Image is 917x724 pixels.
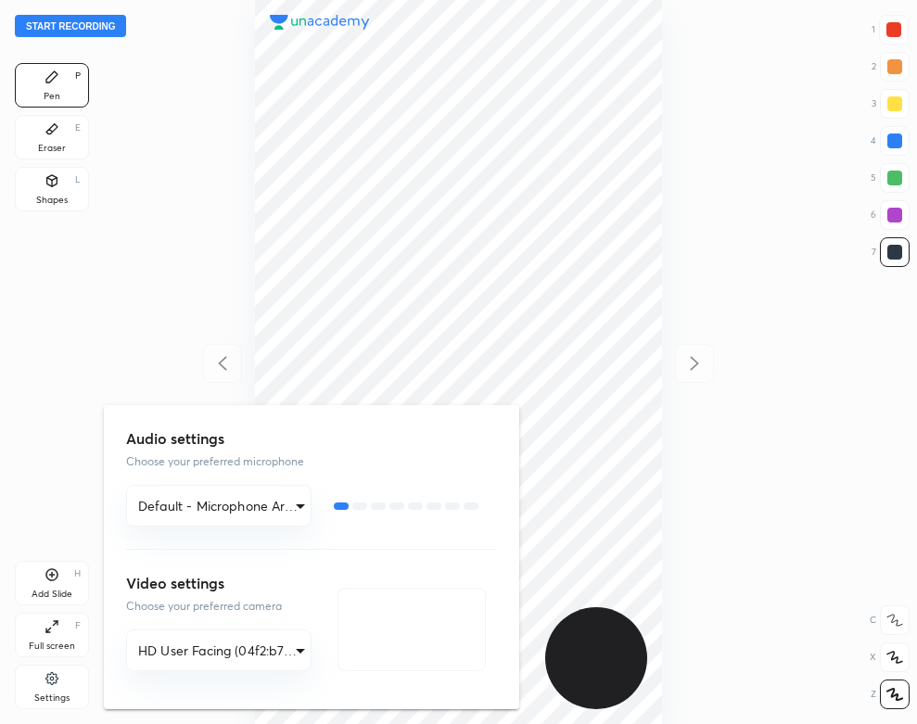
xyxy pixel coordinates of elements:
[126,598,312,615] p: Choose your preferred camera
[126,427,497,450] h3: Audio settings
[126,453,497,470] p: Choose your preferred microphone
[126,485,312,527] div: Default - Microphone Array (Realtek(R) Audio)
[126,629,312,671] div: Default - Microphone Array (Realtek(R) Audio)
[126,572,312,594] h3: Video settings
